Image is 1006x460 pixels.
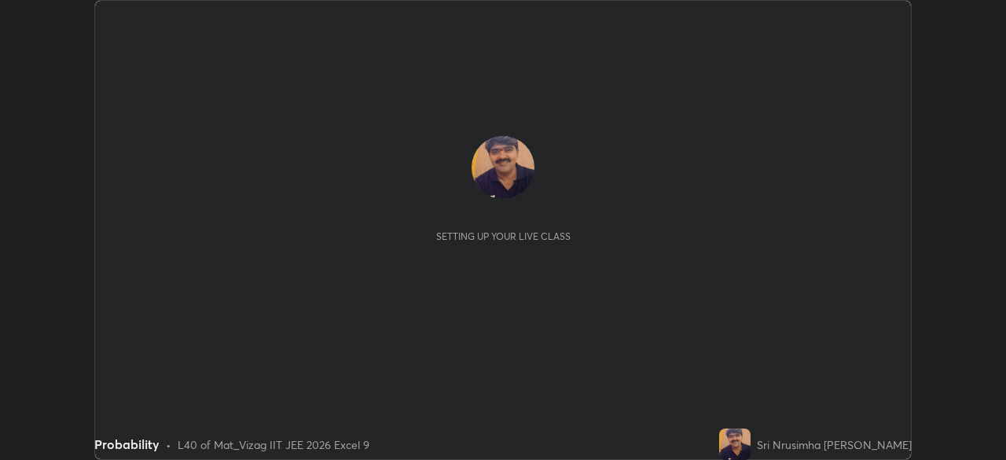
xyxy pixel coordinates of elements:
[757,436,912,453] div: Sri Nrusimha [PERSON_NAME]
[472,136,534,199] img: f54d720e133a4ee1b1c0d1ef8fff5f48.jpg
[166,436,171,453] div: •
[436,230,571,242] div: Setting up your live class
[178,436,369,453] div: L40 of Mat_Vizag IIT JEE 2026 Excel 9
[719,429,751,460] img: f54d720e133a4ee1b1c0d1ef8fff5f48.jpg
[94,435,160,454] div: Probability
